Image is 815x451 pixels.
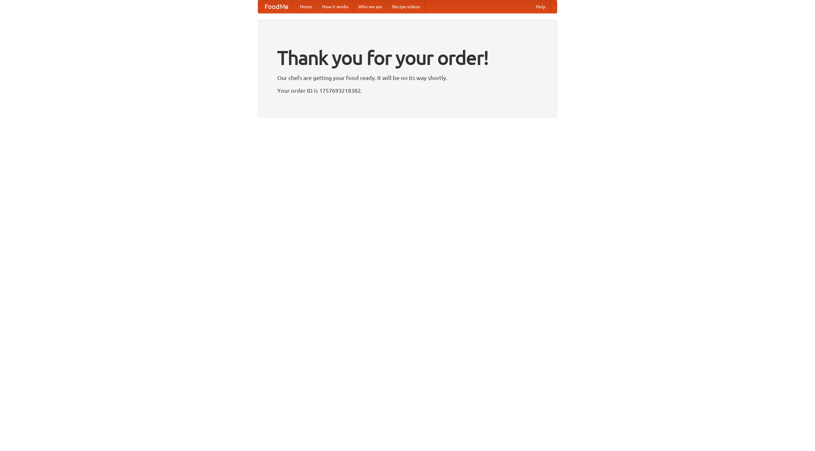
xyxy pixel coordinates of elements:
p: Our chefs are getting your food ready. It will be on its way shortly. [277,73,538,83]
a: FoodMe [258,0,295,13]
a: Who we are [353,0,387,13]
a: Help [531,0,550,13]
p: Your order ID is 1757693218382. [277,86,538,95]
a: How it works [317,0,353,13]
a: Home [295,0,317,13]
a: Recipe videos [387,0,425,13]
h1: Thank you for your order! [277,42,538,73]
